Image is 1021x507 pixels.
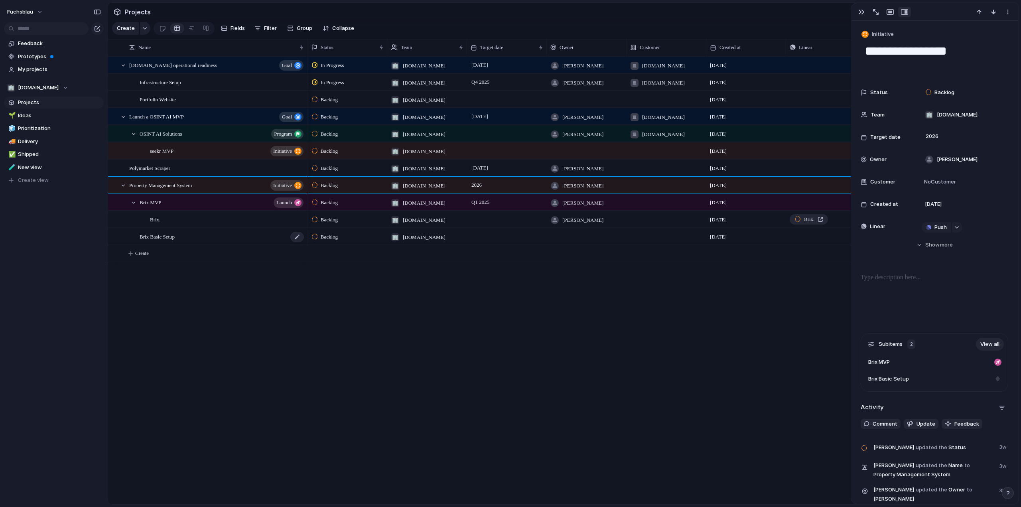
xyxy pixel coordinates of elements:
[904,419,938,429] button: Update
[18,39,101,47] span: Feedback
[264,24,277,32] span: Filter
[642,62,685,70] span: [DOMAIN_NAME]
[18,112,101,120] span: Ideas
[4,122,104,134] div: 🧊Prioritization
[150,146,173,155] span: seekr MVP
[937,111,978,119] span: [DOMAIN_NAME]
[4,110,104,122] a: 🌱Ideas
[4,6,47,18] button: fuchsblau
[469,180,484,190] span: 2026
[18,138,101,146] span: Delivery
[916,462,947,470] span: updated the
[999,461,1008,470] span: 3w
[917,420,935,428] span: Update
[562,216,603,224] span: [PERSON_NAME]
[140,129,182,138] span: OSINT AI Solutions
[873,420,897,428] span: Comment
[873,486,914,494] span: [PERSON_NAME]
[140,197,162,207] span: Brix MVP
[562,113,603,121] span: [PERSON_NAME]
[873,495,914,503] span: [PERSON_NAME]
[924,132,940,141] span: 2026
[916,486,947,494] span: updated the
[870,133,901,141] span: Target date
[967,486,972,494] span: to
[391,182,399,190] div: 🏢
[282,111,292,122] span: goal
[8,150,14,159] div: ✅
[273,180,292,191] span: initiative
[871,111,885,119] span: Team
[274,128,292,140] span: program
[469,112,490,121] span: [DATE]
[934,223,947,231] span: Push
[403,199,445,207] span: [DOMAIN_NAME]
[218,22,248,35] button: Fields
[321,233,338,241] span: Backlog
[868,358,890,366] span: Brix MVP
[804,215,814,223] span: Brix.
[18,84,59,92] span: [DOMAIN_NAME]
[964,462,970,470] span: to
[391,148,399,156] div: 🏢
[8,137,14,146] div: 🚚
[642,130,685,138] span: [DOMAIN_NAME]
[18,124,101,132] span: Prioritization
[391,233,399,241] div: 🏢
[861,238,1008,252] button: Showmore
[321,181,338,189] span: Backlog
[271,129,304,139] button: program
[562,182,603,190] span: [PERSON_NAME]
[642,113,685,121] span: [DOMAIN_NAME]
[4,63,104,75] a: My projects
[321,164,338,172] span: Backlog
[4,162,104,174] a: 🧪New view
[710,181,727,189] span: [DATE]
[391,216,399,224] div: 🏢
[4,82,104,94] button: 🏢[DOMAIN_NAME]
[403,165,445,173] span: [DOMAIN_NAME]
[999,485,1008,495] span: 3w
[117,24,135,32] span: Create
[18,164,101,172] span: New view
[4,136,104,148] a: 🚚Delivery
[18,176,49,184] span: Create view
[391,79,399,87] div: 🏢
[7,112,15,120] button: 🌱
[879,340,903,348] span: Subitems
[321,147,338,155] span: Backlog
[710,79,727,87] span: [DATE]
[922,178,956,186] span: No Customer
[710,216,727,224] span: [DATE]
[283,22,316,35] button: Group
[954,420,979,428] span: Feedback
[18,150,101,158] span: Shipped
[4,148,104,160] div: ✅Shipped
[276,197,292,208] span: launch
[279,112,304,122] button: goal
[8,124,14,133] div: 🧊
[403,79,445,87] span: [DOMAIN_NAME]
[7,8,33,16] span: fuchsblau
[7,84,15,92] div: 🏢
[469,60,490,70] span: [DATE]
[297,24,312,32] span: Group
[873,444,914,452] span: [PERSON_NAME]
[710,233,727,241] span: [DATE]
[391,96,399,104] div: 🏢
[4,37,104,49] a: Feedback
[868,375,909,383] span: Brix Basic Setup
[562,130,603,138] span: [PERSON_NAME]
[870,178,895,186] span: Customer
[140,232,175,241] span: Brix Basic Setup
[710,199,727,207] span: [DATE]
[942,419,982,429] button: Feedback
[860,29,896,40] button: Initiative
[18,53,101,61] span: Prototypes
[4,174,104,186] button: Create view
[150,215,160,224] span: Brix.
[138,43,151,51] span: Name
[403,113,445,121] span: [DOMAIN_NAME]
